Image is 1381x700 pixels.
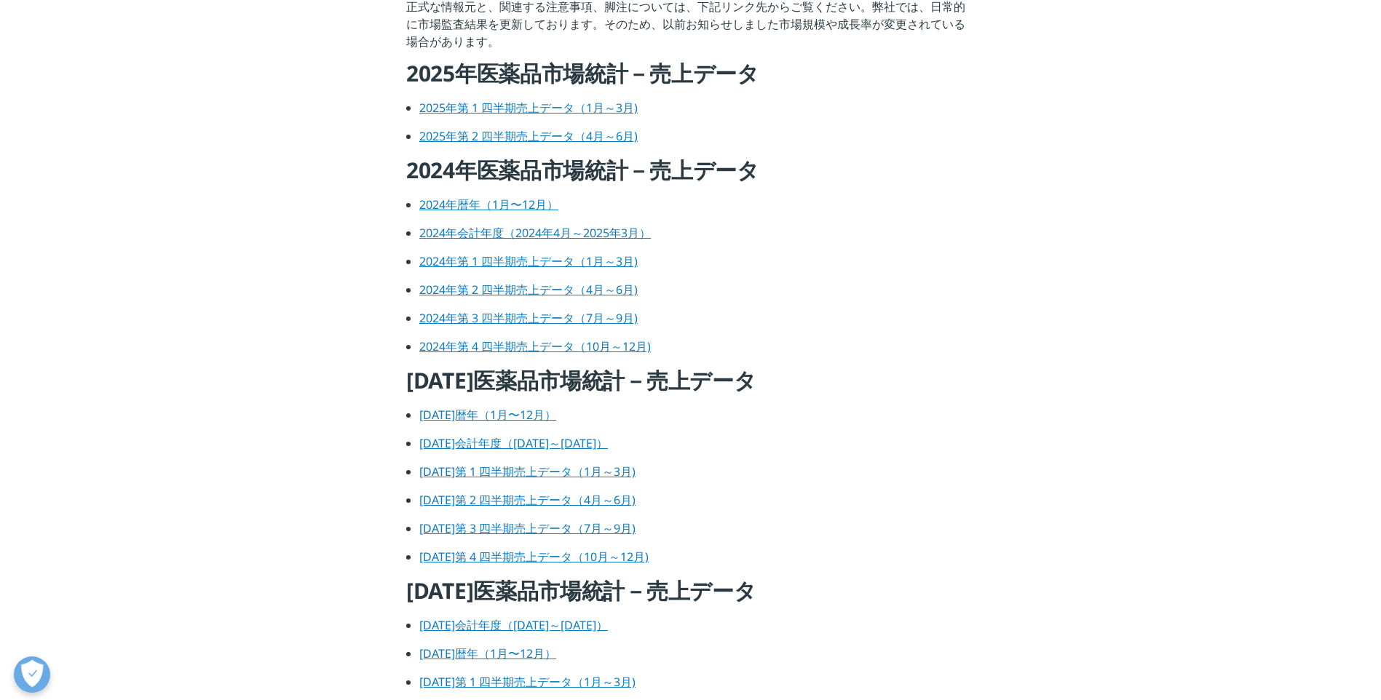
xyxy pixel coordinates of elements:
[419,338,651,354] a: 2024年第 4 四半期売上データ（10月～12月)
[419,435,608,451] a: [DATE]会計年度（[DATE]～[DATE]）
[419,645,556,661] a: [DATE]暦年（1月〜12月）
[14,656,50,693] button: 優先設定センターを開く
[419,253,638,269] a: 2024年第 1 四半期売上データ（1月～3月)
[419,196,558,212] a: 2024年暦年（1月〜12月）
[419,407,556,423] a: [DATE]暦年（1月〜12月）
[419,100,638,116] a: 2025年第 1 四半期売上データ（1月～3月)
[419,549,649,565] a: [DATE]第 4 四半期売上データ（10月～12月)
[406,59,975,99] h4: 2025年医薬品市場統計－売上データ
[419,520,636,536] a: [DATE]第 3 四半期売上データ（7月～9月)
[406,156,975,196] h4: 2024年医薬品市場統計－売上データ
[419,225,651,241] a: 2024年会計年度（2024年4月～2025年3月）
[419,617,608,633] a: [DATE]会計年度（[DATE]～[DATE]）
[419,492,636,508] a: [DATE]第 2 四半期売上データ（4月～6月)
[419,464,636,480] a: [DATE]第 1 四半期売上データ（1月～3月)
[406,576,975,616] h4: [DATE]医薬品市場統計－売上データ
[419,128,638,144] a: 2025年第 2 四半期売上データ（4月～6月)
[406,366,975,406] h4: [DATE]医薬品市場統計－売上データ
[419,674,636,690] a: [DATE]第 1 四半期売上データ（1月～3月)
[419,310,638,326] a: 2024年第 3 四半期売上データ（7月～9月)
[419,282,638,298] a: 2024年第 2 四半期売上データ（4月～6月)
